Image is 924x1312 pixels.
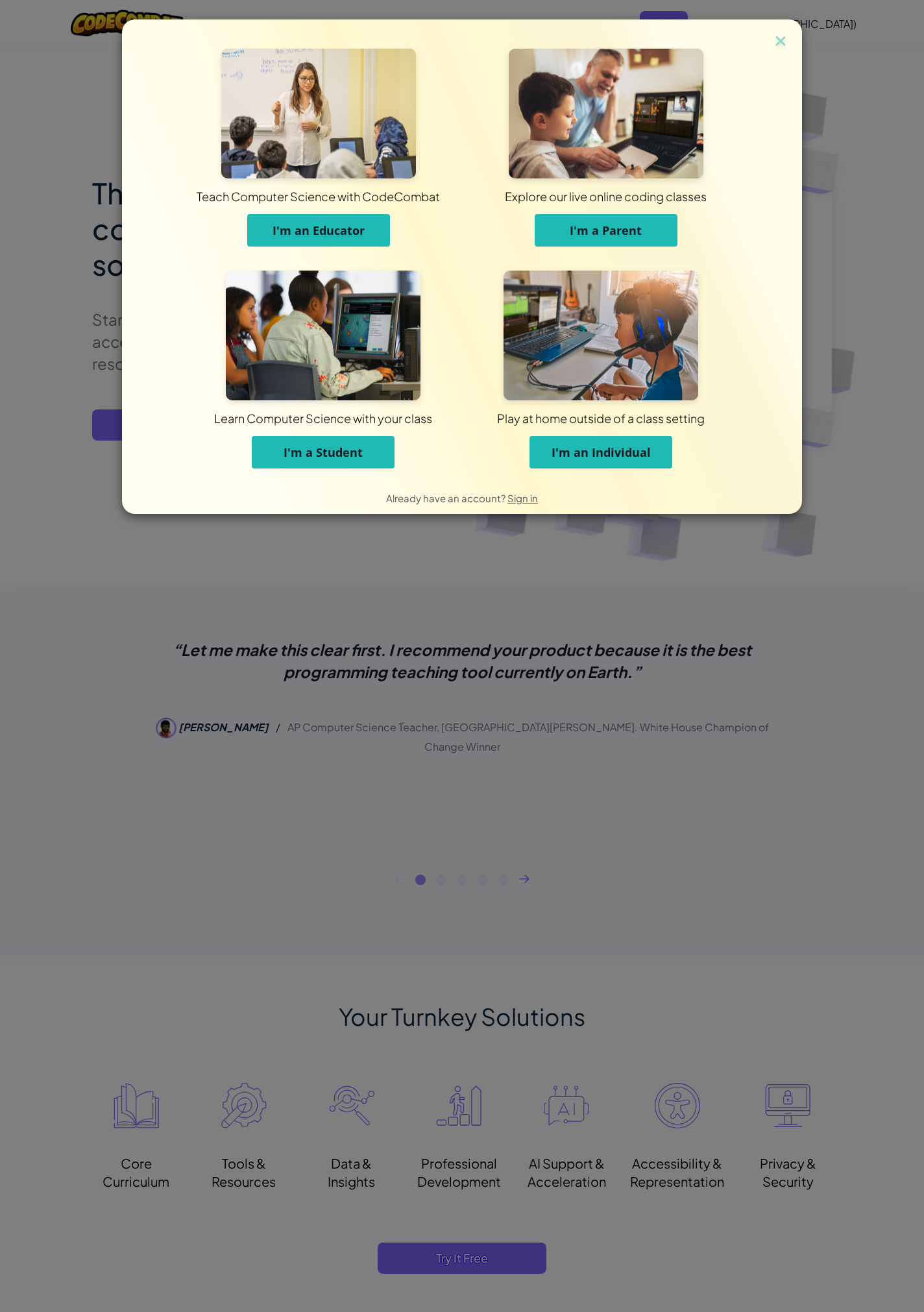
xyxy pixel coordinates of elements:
[772,32,789,52] img: close icon
[247,214,390,247] button: I'm an Educator
[552,444,651,460] span: I'm an Individual
[386,492,507,504] span: Already have an account?
[507,492,538,504] a: Sign in
[284,444,363,460] span: I'm a Student
[504,271,698,400] img: For Individuals
[282,410,920,426] div: Play at home outside of a class setting
[226,271,420,400] img: For Students
[252,436,395,468] button: I'm a Student
[535,214,677,247] button: I'm a Parent
[221,49,416,178] img: For Educators
[529,436,672,468] button: I'm an Individual
[570,223,642,238] span: I'm a Parent
[509,49,703,178] img: For Parents
[273,223,365,238] span: I'm an Educator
